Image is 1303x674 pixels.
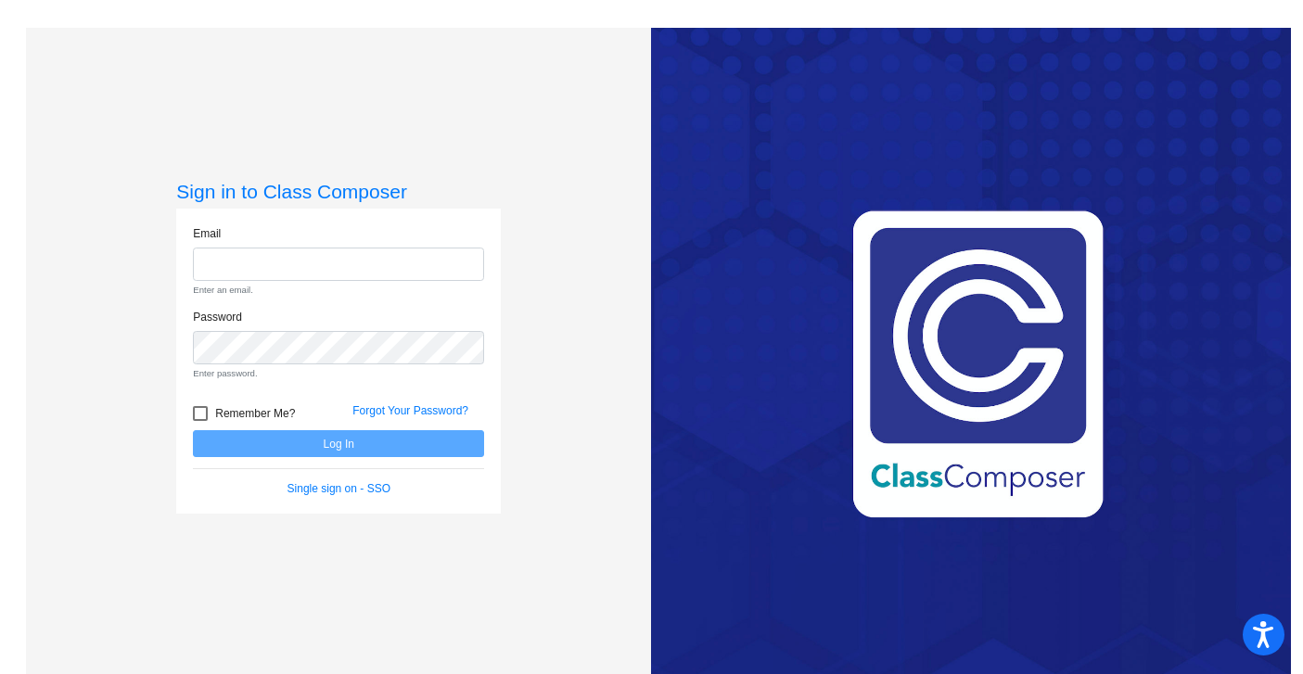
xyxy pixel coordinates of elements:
[215,402,295,425] span: Remember Me?
[176,180,501,203] h3: Sign in to Class Composer
[193,284,484,297] small: Enter an email.
[193,430,484,457] button: Log In
[193,225,221,242] label: Email
[352,404,468,417] a: Forgot Your Password?
[287,482,390,495] a: Single sign on - SSO
[193,367,484,380] small: Enter password.
[193,309,242,325] label: Password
